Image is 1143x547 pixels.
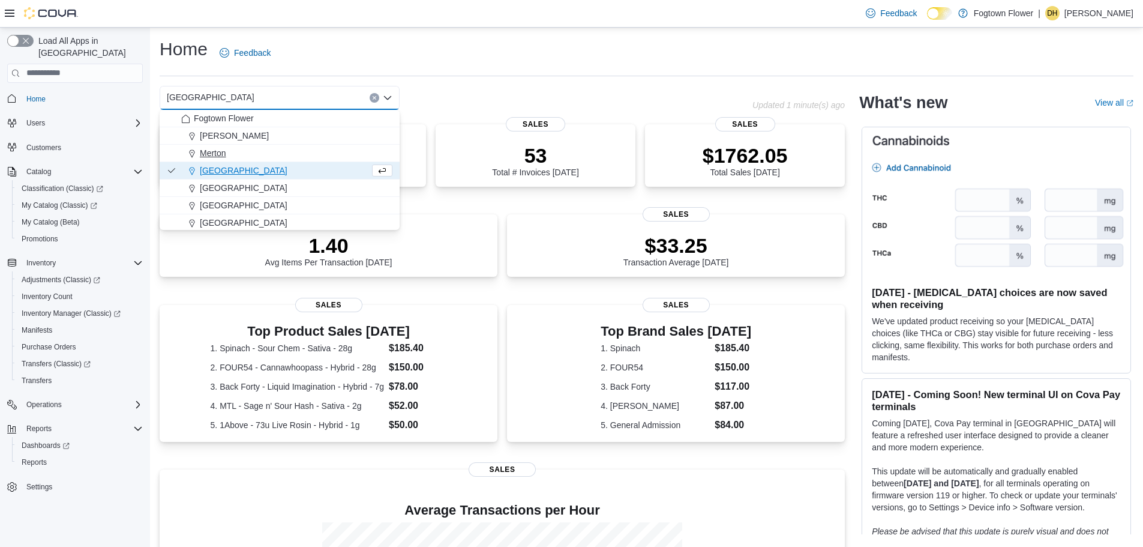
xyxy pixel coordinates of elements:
[17,232,63,246] a: Promotions
[22,140,143,155] span: Customers
[703,144,788,168] p: $1762.05
[7,85,143,527] nav: Complex example
[26,400,62,409] span: Operations
[872,465,1121,513] p: This update will be automatically and gradually enabled between , for all terminals operating on ...
[492,144,578,177] div: Total # Invoices [DATE]
[22,92,50,106] a: Home
[160,110,400,127] button: Fogtown Flower
[34,35,143,59] span: Load All Apps in [GEOGRAPHIC_DATA]
[2,478,148,495] button: Settings
[17,455,143,470] span: Reports
[17,289,143,304] span: Inventory Count
[389,399,447,413] dd: $52.00
[880,7,917,19] span: Feedback
[26,482,52,492] span: Settings
[872,417,1121,453] p: Coming [DATE], Cova Pay terminal in [GEOGRAPHIC_DATA] will feature a refreshed user interface des...
[2,396,148,413] button: Operations
[1095,98,1133,107] a: View allExternal link
[17,438,143,453] span: Dashboards
[17,215,143,229] span: My Catalog (Beta)
[22,359,91,369] span: Transfers (Classic)
[17,340,81,354] a: Purchase Orders
[26,118,45,128] span: Users
[12,305,148,322] a: Inventory Manager (Classic)
[12,322,148,339] button: Manifests
[160,110,400,249] div: Choose from the following options
[12,437,148,454] a: Dashboards
[12,231,148,247] button: Promotions
[211,324,447,339] h3: Top Product Sales [DATE]
[17,323,143,337] span: Manifests
[26,258,56,268] span: Inventory
[12,288,148,305] button: Inventory Count
[22,397,67,412] button: Operations
[752,100,845,110] p: Updated 1 minute(s) ago
[904,479,979,488] strong: [DATE] and [DATE]
[17,323,57,337] a: Manifests
[2,90,148,107] button: Home
[643,298,710,312] span: Sales
[12,214,148,231] button: My Catalog (Beta)
[927,7,952,20] input: Dark Mode
[17,198,102,213] a: My Catalog (Classic)
[160,37,208,61] h1: Home
[2,139,148,156] button: Customers
[506,117,566,131] span: Sales
[22,422,143,436] span: Reports
[22,256,143,270] span: Inventory
[17,306,125,321] a: Inventory Manager (Classic)
[1047,6,1057,20] span: DH
[389,379,447,394] dd: $78.00
[2,115,148,131] button: Users
[715,117,775,131] span: Sales
[601,324,751,339] h3: Top Brand Sales [DATE]
[22,458,47,467] span: Reports
[1064,6,1133,20] p: [PERSON_NAME]
[974,6,1034,20] p: Fogtown Flower
[17,273,105,287] a: Adjustments (Classic)
[370,93,379,103] button: Clear input
[22,275,100,285] span: Adjustments (Classic)
[211,419,384,431] dt: 5. 1Above - 73u Live Rosin - Hybrid - 1g
[17,306,143,321] span: Inventory Manager (Classic)
[17,215,85,229] a: My Catalog (Beta)
[22,309,121,318] span: Inventory Manager (Classic)
[17,289,77,304] a: Inventory Count
[160,162,400,180] button: [GEOGRAPHIC_DATA]
[234,47,271,59] span: Feedback
[12,454,148,471] button: Reports
[22,325,52,335] span: Manifests
[22,217,80,227] span: My Catalog (Beta)
[17,357,95,371] a: Transfers (Classic)
[22,292,73,301] span: Inventory Count
[22,422,56,436] button: Reports
[383,93,392,103] button: Close list of options
[12,197,148,214] a: My Catalog (Classic)
[169,503,835,518] h4: Average Transactions per Hour
[26,143,61,153] span: Customers
[2,255,148,271] button: Inventory
[200,182,287,194] span: [GEOGRAPHIC_DATA]
[715,399,751,413] dd: $87.00
[215,41,275,65] a: Feedback
[22,165,143,179] span: Catalog
[22,116,50,130] button: Users
[160,197,400,214] button: [GEOGRAPHIC_DATA]
[1038,6,1040,20] p: |
[22,479,143,494] span: Settings
[601,400,710,412] dt: 4. [PERSON_NAME]
[17,198,143,213] span: My Catalog (Classic)
[643,207,710,222] span: Sales
[715,341,751,355] dd: $185.40
[200,199,287,211] span: [GEOGRAPHIC_DATA]
[389,360,447,375] dd: $150.00
[167,90,254,104] span: [GEOGRAPHIC_DATA]
[17,455,52,470] a: Reports
[200,147,226,159] span: Merton
[22,201,97,210] span: My Catalog (Classic)
[211,381,384,393] dt: 3. Back Forty - Liquid Imagination - Hybrid - 7g
[703,144,788,177] div: Total Sales [DATE]
[211,400,384,412] dt: 4. MTL - Sage n' Sour Hash - Sativa - 2g
[160,127,400,145] button: [PERSON_NAME]
[22,441,70,450] span: Dashboards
